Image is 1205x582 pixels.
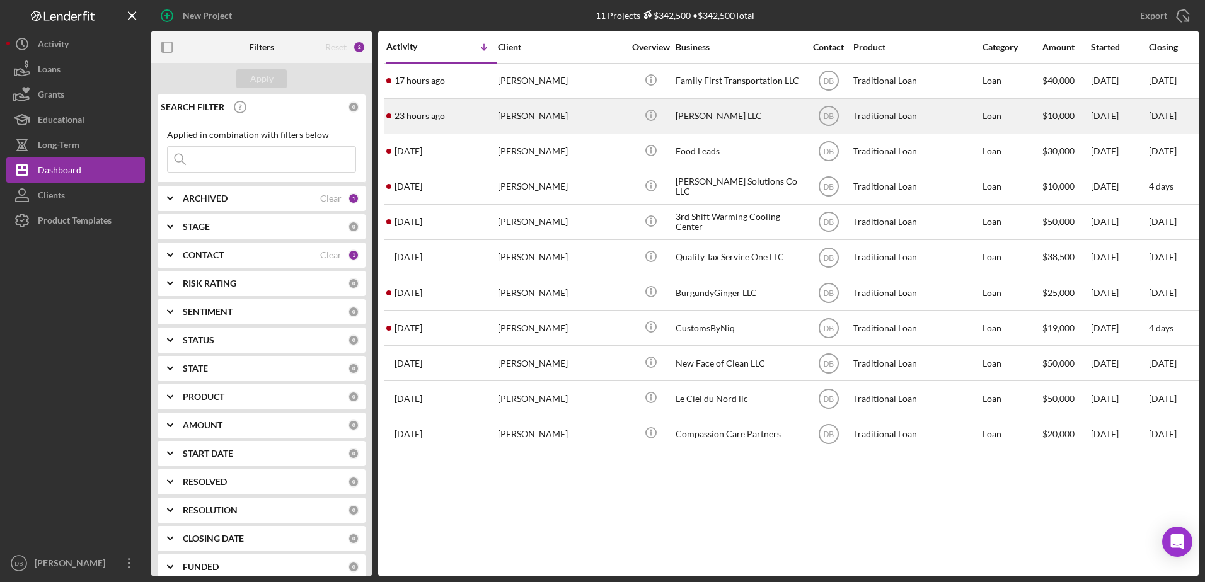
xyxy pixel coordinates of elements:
[1042,181,1075,191] span: $10,000
[498,346,624,380] div: [PERSON_NAME]
[498,311,624,345] div: [PERSON_NAME]
[676,346,802,380] div: New Face of Clean LLC
[38,208,112,236] div: Product Templates
[348,334,359,346] div: 0
[853,64,979,98] div: Traditional Loan
[1149,428,1177,439] time: [DATE]
[1091,417,1148,450] div: [DATE]
[1149,358,1177,368] time: [DATE]
[348,278,359,289] div: 0
[6,132,145,157] button: Long-Term
[1042,393,1075,404] span: $50,000
[1042,287,1075,298] span: $25,000
[348,363,359,374] div: 0
[596,10,754,21] div: 11 Projects • $342,500 Total
[823,288,834,297] text: DB
[348,561,359,573] div: 0
[6,208,145,233] button: Product Templates
[1091,382,1148,415] div: [DATE]
[1149,393,1177,404] time: [DATE]
[395,111,445,121] time: 2025-10-07 16:27
[1091,135,1148,168] div: [DATE]
[395,323,422,333] time: 2025-09-29 01:46
[983,417,1041,450] div: Loan
[183,307,233,317] b: SENTIMENT
[348,391,359,402] div: 0
[6,107,145,132] a: Educational
[348,505,359,516] div: 0
[676,276,802,309] div: BurgundyGinger LLC
[348,306,359,317] div: 0
[348,533,359,544] div: 0
[151,3,245,28] button: New Project
[348,249,359,261] div: 1
[1149,75,1177,86] time: [DATE]
[498,42,624,52] div: Client
[983,382,1041,415] div: Loan
[38,132,79,161] div: Long-Term
[983,170,1041,203] div: Loan
[395,358,422,368] time: 2025-07-16 19:30
[183,562,219,572] b: FUNDED
[823,253,834,262] text: DB
[676,42,802,52] div: Business
[676,382,802,415] div: Le Ciel du Nord llc
[627,42,674,52] div: Overview
[348,193,359,204] div: 1
[183,392,224,402] b: PRODUCT
[676,205,802,239] div: 3rd Shift Warming Cooling Center
[348,101,359,113] div: 0
[853,276,979,309] div: Traditional Loan
[983,241,1041,274] div: Loan
[983,311,1041,345] div: Loan
[1091,276,1148,309] div: [DATE]
[1042,358,1075,368] span: $50,000
[498,276,624,309] div: [PERSON_NAME]
[983,135,1041,168] div: Loan
[183,505,238,515] b: RESOLUTION
[1042,110,1075,121] span: $10,000
[183,193,228,203] b: ARCHIVED
[1091,100,1148,133] div: [DATE]
[1042,251,1075,262] span: $38,500
[1091,205,1148,239] div: [DATE]
[676,64,802,98] div: Family First Transportation LLC
[183,222,210,232] b: STAGE
[1162,527,1192,557] div: Open Intercom Messenger
[853,382,979,415] div: Traditional Loan
[823,77,834,86] text: DB
[823,430,834,439] text: DB
[6,157,145,183] button: Dashboard
[823,359,834,368] text: DB
[823,324,834,333] text: DB
[320,250,342,260] div: Clear
[823,394,834,403] text: DB
[498,135,624,168] div: [PERSON_NAME]
[1091,311,1148,345] div: [DATE]
[1091,64,1148,98] div: [DATE]
[348,448,359,459] div: 0
[183,533,244,544] b: CLOSING DATE
[38,82,64,110] div: Grants
[1042,216,1075,227] span: $50,000
[250,69,274,88] div: Apply
[6,551,145,576] button: DB[PERSON_NAME]
[6,31,145,57] a: Activity
[395,394,422,404] time: 2025-07-08 16:13
[395,429,422,439] time: 2025-06-13 18:14
[183,448,233,459] b: START DATE
[823,112,834,121] text: DB
[1149,287,1177,298] time: [DATE]
[1042,322,1075,333] span: $19,000
[183,3,232,28] div: New Project
[498,241,624,274] div: [PERSON_NAME]
[1149,110,1177,121] time: [DATE]
[640,10,691,21] div: $342,500
[6,57,145,82] button: Loans
[805,42,852,52] div: Contact
[236,69,287,88] button: Apply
